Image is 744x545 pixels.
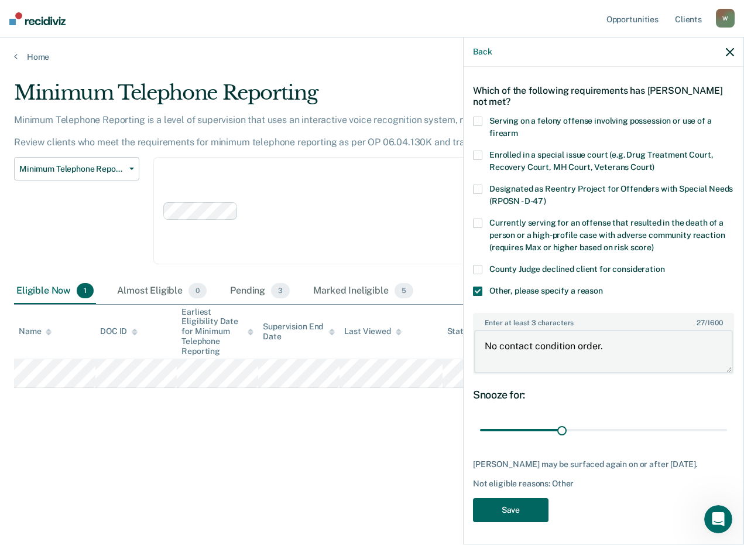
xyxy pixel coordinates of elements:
span: Minimum Telephone Reporting [19,164,125,174]
span: Serving on a felony offense involving possession or use of a firearm [489,116,712,138]
div: DOC ID [100,326,138,336]
img: Recidiviz [9,12,66,25]
p: Minimum Telephone Reporting is a level of supervision that uses an interactive voice recognition ... [14,114,678,148]
div: Eligible Now [14,278,96,304]
div: Not eligible reasons: Other [473,479,734,489]
div: Supervision End Date [263,322,335,342]
div: Marked Ineligible [311,278,416,304]
div: Pending [228,278,292,304]
span: Other, please specify a reason [489,286,603,295]
div: Name [19,326,52,336]
div: Which of the following requirements has [PERSON_NAME] not met? [473,76,734,117]
textarea: No contact condition order. [474,330,733,373]
span: Enrolled in a special issue court (e.g. Drug Treatment Court, Recovery Court, MH Court, Veterans ... [489,150,713,172]
span: 5 [395,283,413,298]
iframe: Intercom live chat [704,505,732,533]
button: Back [473,47,492,57]
span: Currently serving for an offense that resulted in the death of a person or a high-profile case wi... [489,218,725,252]
div: Last Viewed [344,326,401,336]
div: Snooze for: [473,389,734,401]
div: Status [447,326,472,336]
div: W [716,9,735,28]
span: Designated as Reentry Project for Offenders with Special Needs (RPOSN - D-47) [489,184,733,206]
span: 3 [271,283,290,298]
label: Enter at least 3 characters [474,314,733,327]
div: Earliest Eligibility Date for Minimum Telephone Reporting [181,307,253,356]
span: 1 [77,283,94,298]
div: Almost Eligible [115,278,209,304]
span: 27 [697,319,705,327]
button: Save [473,498,548,522]
a: Home [14,52,730,62]
div: Minimum Telephone Reporting [14,81,684,114]
span: 0 [188,283,207,298]
div: [PERSON_NAME] may be surfaced again on or after [DATE]. [473,459,734,469]
span: / 1600 [697,319,722,327]
span: County Judge declined client for consideration [489,264,665,274]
